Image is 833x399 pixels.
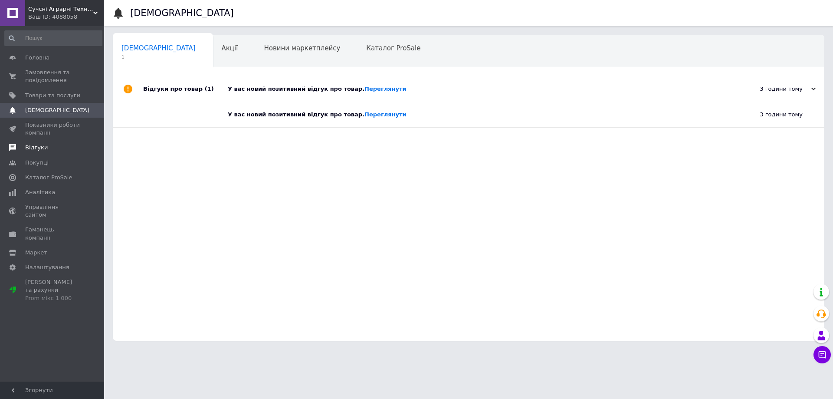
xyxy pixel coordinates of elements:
span: Показники роботи компанії [25,121,80,137]
span: 1 [121,54,196,60]
span: Каталог ProSale [366,44,420,52]
span: Каталог ProSale [25,174,72,181]
div: 3 години тому [729,85,816,93]
button: Чат з покупцем [813,346,831,363]
div: Відгуки про товар [143,76,228,102]
input: Пошук [4,30,102,46]
h1: [DEMOGRAPHIC_DATA] [130,8,234,18]
div: У вас новий позитивний відгук про товар. [228,111,716,119]
div: 3 години тому [716,102,824,127]
span: Покупці [25,159,49,167]
span: Маркет [25,249,47,257]
a: Переглянути [364,86,407,92]
div: Ваш ID: 4088058 [28,13,104,21]
span: Налаштування [25,264,69,271]
span: Новини маркетплейсу [264,44,340,52]
span: Управління сайтом [25,203,80,219]
span: Замовлення та повідомлення [25,69,80,84]
div: Prom мікс 1 000 [25,294,80,302]
span: Аналітика [25,188,55,196]
span: Гаманець компанії [25,226,80,241]
span: Сучсні Аграрні Технології [28,5,93,13]
span: (1) [205,86,214,92]
span: Головна [25,54,49,62]
span: [PERSON_NAME] та рахунки [25,278,80,302]
span: Відгуки [25,144,48,152]
a: Переглянути [364,111,407,118]
span: Акції [222,44,238,52]
span: [DEMOGRAPHIC_DATA] [25,106,89,114]
div: У вас новий позитивний відгук про товар. [228,85,729,93]
span: [DEMOGRAPHIC_DATA] [121,44,196,52]
span: Товари та послуги [25,92,80,99]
